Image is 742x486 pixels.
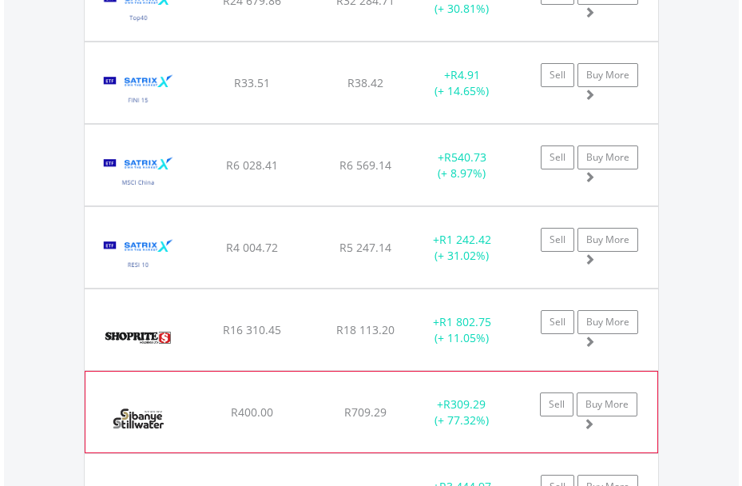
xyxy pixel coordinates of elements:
span: R1 802.75 [439,314,491,329]
a: Sell [541,228,574,252]
span: R1 242.42 [439,232,491,247]
span: R6 028.41 [226,157,278,173]
a: Sell [541,145,574,169]
span: R540.73 [444,149,486,165]
span: R309.29 [443,396,486,412]
span: R38.42 [347,75,383,90]
a: Buy More [577,145,638,169]
span: R5 247.14 [339,240,391,255]
img: EQU.ZA.STXFIN.png [93,62,185,119]
span: R33.51 [234,75,270,90]
div: + (+ 14.65%) [412,67,512,99]
img: EQU.ZA.STXRES.png [93,227,185,284]
span: R16 310.45 [223,322,281,337]
img: EQU.ZA.SSW.png [93,392,184,448]
img: EQU.ZA.STXCHN.png [93,145,185,201]
div: + (+ 77.32%) [412,396,512,428]
span: R4.91 [450,67,480,82]
img: EQU.ZA.SHP.png [93,309,183,366]
a: Buy More [577,63,638,87]
a: Sell [541,310,574,334]
a: Sell [540,392,573,416]
span: R4 004.72 [226,240,278,255]
span: R400.00 [231,404,273,420]
div: + (+ 11.05%) [412,314,512,346]
span: R18 113.20 [336,322,395,337]
a: Buy More [577,392,637,416]
span: R6 569.14 [339,157,391,173]
span: R709.29 [344,404,387,420]
div: + (+ 31.02%) [412,232,512,264]
a: Buy More [577,228,638,252]
a: Buy More [577,310,638,334]
div: + (+ 8.97%) [412,149,512,181]
a: Sell [541,63,574,87]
